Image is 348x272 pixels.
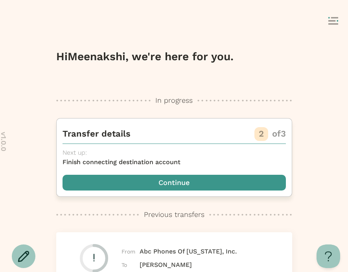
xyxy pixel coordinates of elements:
span: To [122,261,140,269]
span: Hi Meenakshi , we're here for you. [56,50,234,63]
iframe: Toggle Customer Support [317,244,340,268]
p: Previous transfers [144,209,204,220]
p: Finish connecting destination account [63,157,286,167]
button: Continue [63,175,286,191]
span: From [122,247,140,256]
span: [PERSON_NAME] [140,260,192,270]
span: Abc Phones Of [US_STATE], Inc. [140,247,237,256]
p: 2 [259,128,264,140]
p: of 3 [272,128,286,140]
p: Transfer details [63,128,131,140]
p: In progress [155,95,193,105]
p: Next up: [63,148,286,157]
